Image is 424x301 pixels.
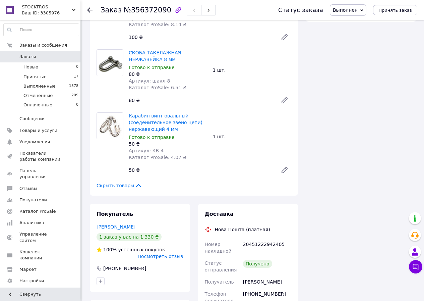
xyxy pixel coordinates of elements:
[129,50,181,62] a: СКОБА ТАКЕЛАЖНАЯ НЕРЖАВЕЙКА 8 мм
[19,139,50,145] span: Уведомления
[129,135,175,140] span: Готово к отправке
[23,83,56,89] span: Выполненные
[378,8,412,13] span: Принять заказ
[23,74,47,80] span: Принятые
[129,148,164,153] span: Артикул: КВ-4
[213,226,272,233] div: Нова Пошта (платная)
[205,242,232,254] span: Номер накладной
[97,113,123,139] img: Карабин винт овальный (соеденительное звено цепи) нержавеющий 4 мм
[103,265,147,272] div: [PHONE_NUMBER]
[129,65,175,70] span: Готово к отправке
[19,220,44,226] span: Аналитика
[19,266,37,272] span: Маркет
[19,249,62,261] span: Кошелек компании
[205,279,234,285] span: Получатель
[19,54,36,60] span: Заказы
[87,7,93,13] div: Вернуться назад
[19,197,47,203] span: Покупатели
[126,96,275,105] div: 80 ₴
[19,150,62,162] span: Показатели работы компании
[243,260,272,268] div: Получено
[97,233,162,241] div: 1 заказ у вас на 1 330 ₴
[129,78,170,84] span: Артикул: шакл-8
[19,208,56,214] span: Каталог ProSale
[19,168,62,180] span: Панель управления
[19,278,44,284] span: Настройки
[124,6,171,14] span: №356372090
[71,93,78,99] span: 209
[129,113,202,132] a: Карабин винт овальный (соеденительное звено цепи) нержавеющий 4 мм
[138,254,183,259] span: Посмотреть отзыв
[129,22,186,27] span: Каталог ProSale: 8.14 ₴
[278,7,323,13] div: Статус заказа
[69,83,78,89] span: 1378
[97,182,142,189] span: Скрыть товары
[23,93,53,99] span: Отмененные
[76,102,78,108] span: 0
[23,64,38,70] span: Новые
[4,24,79,36] input: Поиск
[126,165,275,175] div: 50 ₴
[19,116,46,122] span: Сообщения
[129,85,186,90] span: Каталог ProSale: 6.51 ₴
[278,31,291,44] a: Редактировать
[23,102,52,108] span: Оплаченные
[210,65,294,75] div: 1 шт.
[126,33,275,42] div: 100 ₴
[242,238,293,257] div: 20451222942405
[129,71,207,78] div: 80 ₴
[409,260,422,273] button: Чат с покупателем
[22,4,72,10] span: STOCKTROS
[97,211,133,217] span: Покупатель
[19,231,62,243] span: Управление сайтом
[210,132,294,141] div: 1 шт.
[129,15,168,20] span: Артикул: В0-0 6
[205,260,237,272] span: Статус отправления
[19,128,57,134] span: Товары и услуги
[242,276,293,288] div: [PERSON_NAME]
[101,6,122,14] span: Заказ
[19,42,67,48] span: Заказы и сообщения
[103,247,117,252] span: 100%
[278,163,291,177] a: Редактировать
[74,74,78,80] span: 17
[97,246,165,253] div: успешных покупок
[76,64,78,70] span: 0
[373,5,417,15] button: Принять заказ
[278,94,291,107] a: Редактировать
[333,7,358,13] span: Выполнен
[97,52,123,74] img: СКОБА ТАКЕЛАЖНАЯ НЕРЖАВЕЙКА 8 мм
[19,186,37,192] span: Отзывы
[129,155,186,160] span: Каталог ProSale: 4.07 ₴
[129,141,207,147] div: 50 ₴
[97,224,135,230] a: [PERSON_NAME]
[22,10,80,16] div: Ваш ID: 3305976
[205,211,234,217] span: Доставка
